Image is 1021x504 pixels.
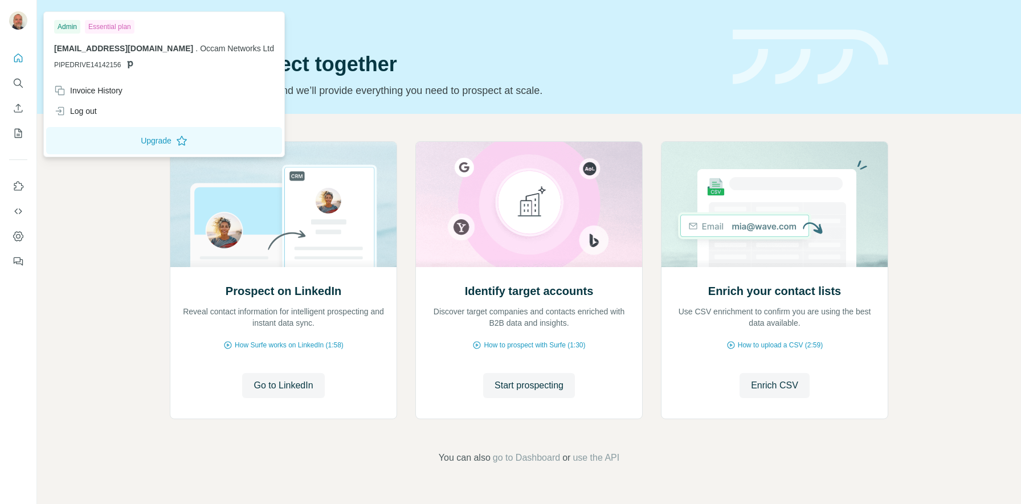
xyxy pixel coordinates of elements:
button: Quick start [9,48,27,68]
h1: Let’s prospect together [170,53,719,76]
button: use the API [573,451,619,465]
h2: Enrich your contact lists [708,283,841,299]
button: Use Surfe API [9,201,27,222]
p: Use CSV enrichment to confirm you are using the best data available. [673,306,876,329]
button: go to Dashboard [493,451,560,465]
span: Go to LinkedIn [254,379,313,392]
img: Identify target accounts [415,142,643,267]
button: Upgrade [46,127,282,154]
button: Dashboard [9,226,27,247]
span: Enrich CSV [751,379,798,392]
div: Quick start [170,21,719,32]
span: [EMAIL_ADDRESS][DOMAIN_NAME] [54,44,193,53]
div: Invoice History [54,85,122,96]
span: Start prospecting [495,379,563,392]
span: Occam Networks Ltd [200,44,274,53]
button: Enrich CSV [9,98,27,118]
button: Search [9,73,27,93]
h2: Prospect on LinkedIn [226,283,341,299]
button: Start prospecting [483,373,575,398]
span: How Surfe works on LinkedIn (1:58) [235,340,344,350]
div: Log out [54,105,97,117]
span: . [195,44,198,53]
span: How to upload a CSV (2:59) [738,340,823,350]
span: How to prospect with Surfe (1:30) [484,340,585,350]
button: Go to LinkedIn [242,373,324,398]
img: banner [733,30,888,85]
img: Enrich your contact lists [661,142,888,267]
p: Pick your starting point and we’ll provide everything you need to prospect at scale. [170,83,719,99]
button: Enrich CSV [740,373,810,398]
span: PIPEDRIVE14142156 [54,60,121,70]
button: Use Surfe on LinkedIn [9,176,27,196]
span: You can also [439,451,491,465]
div: Essential plan [85,20,134,34]
span: or [562,451,570,465]
h2: Identify target accounts [465,283,594,299]
button: My lists [9,123,27,144]
img: Avatar [9,11,27,30]
p: Reveal contact information for intelligent prospecting and instant data sync. [182,306,385,329]
button: Feedback [9,251,27,272]
div: Admin [54,20,80,34]
p: Discover target companies and contacts enriched with B2B data and insights. [427,306,631,329]
img: Prospect on LinkedIn [170,142,397,267]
